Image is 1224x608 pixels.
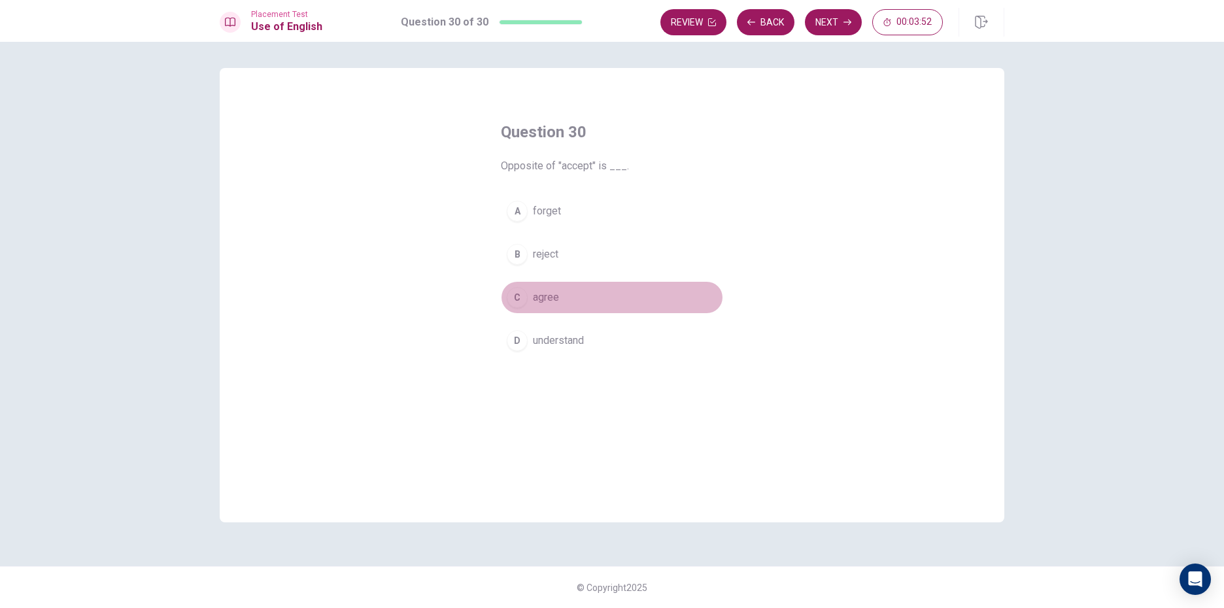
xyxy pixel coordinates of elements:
span: Placement Test [251,10,322,19]
h1: Use of English [251,19,322,35]
div: A [507,201,528,222]
button: Cagree [501,281,723,314]
button: Dunderstand [501,324,723,357]
span: 00:03:52 [896,17,932,27]
div: C [507,287,528,308]
span: understand [533,333,584,348]
div: B [507,244,528,265]
span: Opposite of "accept" is ___. [501,158,723,174]
span: forget [533,203,561,219]
button: 00:03:52 [872,9,943,35]
span: reject [533,246,558,262]
button: Review [660,9,726,35]
div: D [507,330,528,351]
div: Open Intercom Messenger [1180,564,1211,595]
span: © Copyright 2025 [577,583,647,593]
h4: Question 30 [501,122,723,143]
span: agree [533,290,559,305]
button: Aforget [501,195,723,228]
h1: Question 30 of 30 [401,14,488,30]
button: Back [737,9,794,35]
button: Next [805,9,862,35]
button: Breject [501,238,723,271]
